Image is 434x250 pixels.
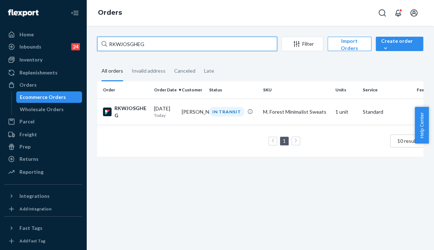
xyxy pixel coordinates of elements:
[4,237,82,245] a: Add Fast Tag
[154,112,176,118] p: Today
[363,108,411,115] p: Standard
[4,129,82,140] a: Freight
[4,116,82,127] a: Parcel
[19,224,42,232] div: Fast Tags
[19,192,50,200] div: Integrations
[263,108,329,115] div: M. Forest Minimalist Sweats
[4,205,82,213] a: Add Integration
[4,54,82,65] a: Inventory
[260,81,332,99] th: SKU
[4,79,82,91] a: Orders
[16,91,82,103] a: Ecommerce Orders
[360,81,414,99] th: Service
[4,222,82,234] button: Fast Tags
[132,62,166,80] div: Invalid address
[97,81,151,99] th: Order
[4,190,82,202] button: Integrations
[19,118,35,125] div: Parcel
[19,155,39,163] div: Returns
[179,99,207,125] td: [PERSON_NAME]
[415,107,429,144] button: Help Center
[19,69,58,76] div: Replenishments
[19,131,37,138] div: Freight
[281,138,287,144] a: Page 1 is your current page
[332,99,360,125] td: 1 unit
[4,141,82,153] a: Prep
[16,104,82,115] a: Wholesale Orders
[71,43,80,50] div: 24
[8,9,39,17] img: Flexport logo
[174,62,195,80] div: Canceled
[19,238,45,244] div: Add Fast Tag
[19,56,42,63] div: Inventory
[20,94,66,101] div: Ecommerce Orders
[19,43,41,50] div: Inbounds
[20,106,64,113] div: Wholesale Orders
[391,6,405,20] button: Open notifications
[98,9,122,17] a: Orders
[151,81,179,99] th: Order Date
[19,81,37,88] div: Orders
[4,153,82,165] a: Returns
[182,87,204,93] div: Customer
[282,40,323,47] div: Filter
[19,206,51,212] div: Add Integration
[204,62,214,80] div: Late
[97,37,277,51] input: Search orders
[332,81,360,99] th: Units
[206,81,260,99] th: Status
[68,6,82,20] button: Close Navigation
[4,67,82,78] a: Replenishments
[154,105,176,118] div: [DATE]
[376,37,423,51] button: Create order
[381,37,418,52] div: Create order
[4,41,82,53] a: Inbounds24
[103,105,148,119] div: RKWJOSGHEG
[19,31,34,38] div: Home
[209,107,244,117] div: IN TRANSIT
[19,168,44,176] div: Reporting
[19,143,31,150] div: Prep
[375,6,389,20] button: Open Search Box
[92,3,128,23] ol: breadcrumbs
[101,62,123,81] div: All orders
[281,37,323,51] button: Filter
[4,29,82,40] a: Home
[407,6,421,20] button: Open account menu
[4,166,82,178] a: Reporting
[327,37,371,51] button: Import Orders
